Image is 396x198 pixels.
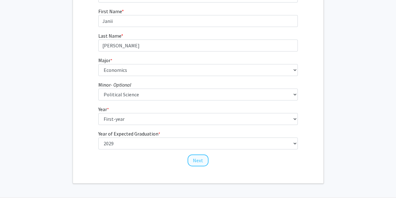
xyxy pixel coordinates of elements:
label: Year of Expected Graduation [98,130,160,137]
label: Major [98,56,112,64]
span: Last Name [98,33,121,39]
label: Minor [98,81,131,88]
iframe: Chat [5,170,27,193]
span: First Name [98,8,122,14]
button: Next [188,154,208,166]
i: - Optional [111,82,131,88]
label: Year [98,105,109,113]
